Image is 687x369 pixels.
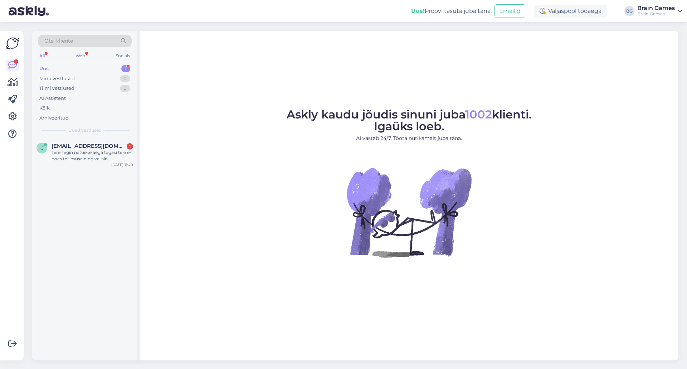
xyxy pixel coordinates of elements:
[44,37,73,45] span: Otsi kliente
[39,115,69,122] div: Arhiveeritud
[52,149,133,162] div: Tere Tegin natueke aega tagasi teie e-poes tellimuse ning valisin pakiautomaadiks Smartposti. Pär...
[637,5,683,17] a: Brain GamesBrain Games
[534,5,607,18] div: Väljaspool tööaega
[637,5,675,11] div: Brain Games
[120,75,130,82] div: 0
[494,4,525,18] button: Emailid
[411,7,492,15] div: Proovi tasuta juba täna:
[38,51,46,60] div: All
[411,8,425,14] b: Uus!
[121,65,130,72] div: 1
[39,105,50,112] div: Kõik
[6,37,19,50] img: Askly Logo
[287,107,532,133] span: Askly kaudu jõudis sinuni juba klienti. Igaüks loeb.
[39,75,75,82] div: Minu vestlused
[637,11,675,17] div: Brain Games
[68,127,102,133] span: Uued vestlused
[624,6,634,16] div: BG
[114,51,132,60] div: Socials
[52,143,126,149] span: Ctelin.talts@gmail.com
[345,148,473,277] img: No Chat active
[287,135,532,142] p: AI vastab 24/7. Tööta nutikamalt juba täna.
[74,51,87,60] div: Web
[127,143,133,150] div: 1
[39,65,49,72] div: Uus
[40,145,44,151] span: C
[39,95,66,102] div: AI Assistent
[120,85,130,92] div: 0
[111,162,133,167] div: [DATE] 11:40
[39,85,74,92] div: Tiimi vestlused
[465,107,492,121] span: 1002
